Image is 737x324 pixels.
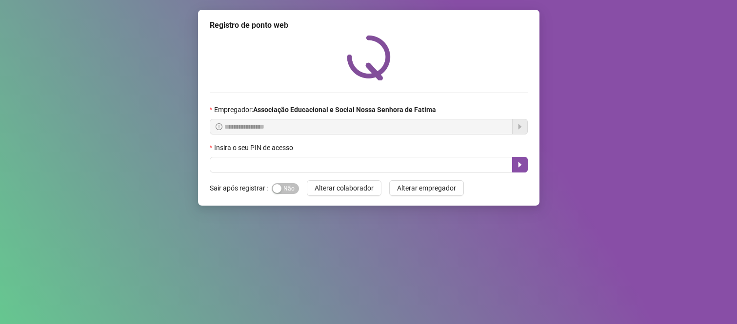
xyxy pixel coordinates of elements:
span: info-circle [216,123,222,130]
span: Alterar empregador [397,183,456,193]
span: Empregador : [214,104,436,115]
button: Alterar colaborador [307,180,381,196]
span: Alterar colaborador [315,183,374,193]
strong: Associação Educacional e Social Nossa Senhora de Fatima [253,106,436,114]
button: Alterar empregador [389,180,464,196]
label: Insira o seu PIN de acesso [210,142,299,153]
img: QRPoint [347,35,391,80]
div: Registro de ponto web [210,19,528,31]
span: caret-right [516,161,524,169]
label: Sair após registrar [210,180,272,196]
